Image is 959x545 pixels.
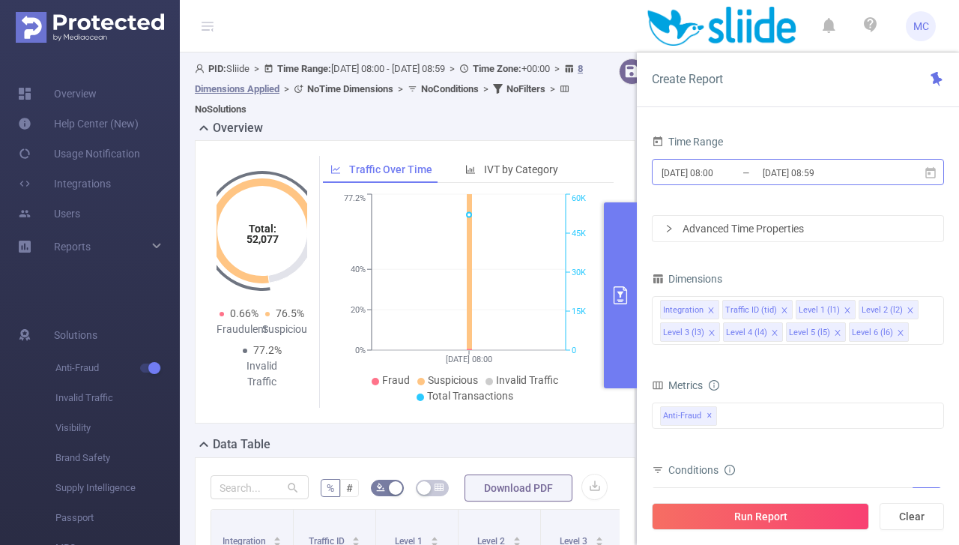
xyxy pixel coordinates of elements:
[707,407,713,425] span: ✕
[55,503,180,533] span: Passport
[249,63,264,74] span: >
[195,64,208,73] i: icon: user
[421,83,479,94] b: No Conditions
[660,322,720,342] li: Level 3 (l3)
[897,329,904,338] i: icon: close
[428,374,478,386] span: Suspicious
[473,63,521,74] b: Time Zone:
[652,273,722,285] span: Dimensions
[248,223,276,235] tspan: Total:
[54,232,91,262] a: Reports
[789,323,830,343] div: Level 5 (l5)
[852,323,893,343] div: Level 6 (l6)
[55,473,180,503] span: Supply Intelligence
[307,83,393,94] b: No Time Dimensions
[213,119,263,137] h2: Overview
[512,535,521,539] i: icon: caret-up
[435,483,444,492] i: icon: table
[652,72,723,86] span: Create Report
[506,83,545,94] b: No Filters
[726,323,767,343] div: Level 4 (l4)
[880,503,944,530] button: Clear
[430,535,438,539] i: icon: caret-up
[352,541,360,545] i: icon: caret-down
[427,390,513,402] span: Total Transactions
[781,307,788,316] i: icon: close
[572,346,576,355] tspan: 0
[652,379,703,391] span: Metrics
[330,164,341,175] i: icon: line-chart
[724,465,735,475] i: icon: info-circle
[484,163,558,175] span: IVT by Category
[55,443,180,473] span: Brand Safety
[351,535,360,544] div: Sort
[652,136,723,148] span: Time Range
[55,413,180,443] span: Visibility
[660,300,719,319] li: Integration
[195,103,246,115] b: No Solutions
[668,464,735,476] span: Conditions
[859,300,919,319] li: Level 2 (l2)
[253,344,282,356] span: 77.2%
[595,535,603,539] i: icon: caret-up
[663,323,704,343] div: Level 3 (l3)
[786,322,846,342] li: Level 5 (l5)
[595,541,603,545] i: icon: caret-down
[445,63,459,74] span: >
[276,307,304,319] span: 76.5%
[799,301,840,320] div: Level 1 (l1)
[796,300,856,319] li: Level 1 (l1)
[273,535,282,539] i: icon: caret-up
[771,329,778,338] i: icon: close
[572,229,586,238] tspan: 45K
[54,320,97,350] span: Solutions
[18,169,111,199] a: Integrations
[55,383,180,413] span: Invalid Traffic
[344,194,366,204] tspan: 77.2%
[834,329,841,338] i: icon: close
[55,353,180,383] span: Anti-Fraud
[479,83,493,94] span: >
[246,233,278,245] tspan: 52,077
[273,535,282,544] div: Sort
[54,241,91,253] span: Reports
[545,83,560,94] span: >
[660,406,717,426] span: Anti-Fraud
[382,374,410,386] span: Fraud
[327,482,334,494] span: %
[913,11,929,41] span: MC
[844,307,851,316] i: icon: close
[572,307,586,316] tspan: 15K
[722,300,793,319] li: Traffic ID (tid)
[761,163,883,183] input: End date
[18,109,139,139] a: Help Center (New)
[346,482,353,494] span: #
[572,194,586,204] tspan: 60K
[262,322,308,337] div: Suspicious
[652,503,869,530] button: Run Report
[208,63,226,74] b: PID:
[663,301,704,320] div: Integration
[862,301,903,320] div: Level 2 (l2)
[660,163,781,183] input: Start date
[18,199,80,229] a: Users
[512,541,521,545] i: icon: caret-down
[496,374,558,386] span: Invalid Traffic
[550,63,564,74] span: >
[572,268,586,277] tspan: 30K
[279,83,294,94] span: >
[351,305,366,315] tspan: 20%
[355,346,366,355] tspan: 0%
[446,355,492,364] tspan: [DATE] 08:00
[430,535,439,544] div: Sort
[665,224,674,233] i: icon: right
[273,541,282,545] i: icon: caret-down
[211,475,309,499] input: Search...
[213,436,270,454] h2: Data Table
[393,83,408,94] span: >
[595,535,604,544] div: Sort
[239,358,285,390] div: Invalid Traffic
[512,535,521,544] div: Sort
[376,483,385,492] i: icon: bg-colors
[725,301,777,320] div: Traffic ID (tid)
